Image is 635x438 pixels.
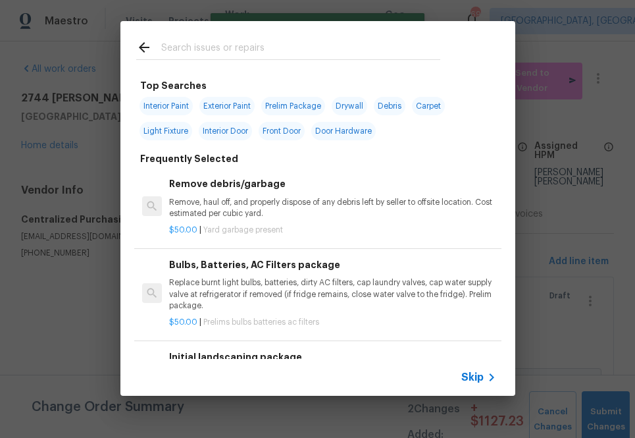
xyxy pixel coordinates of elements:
h6: Top Searches [140,78,207,93]
p: | [169,225,495,236]
span: Light Fixture [140,122,192,140]
h6: Frequently Selected [140,151,238,166]
span: Prelim Package [261,97,325,115]
span: Yard garbage present [203,226,283,234]
span: Interior Paint [140,97,193,115]
span: Door Hardware [311,122,376,140]
p: | [169,317,495,328]
span: $50.00 [169,226,197,234]
h6: Remove debris/garbage [169,177,495,191]
span: Debris [374,97,405,115]
p: Remove, haul off, and properly dispose of any debris left by seller to offsite location. Cost est... [169,197,495,219]
h6: Bulbs, Batteries, AC Filters package [169,258,495,272]
input: Search issues or repairs [161,40,440,59]
span: Drywall [332,97,367,115]
span: $50.00 [169,318,197,326]
span: Front Door [259,122,305,140]
span: Prelims bulbs batteries ac filters [203,318,319,326]
p: Replace burnt light bulbs, batteries, dirty AC filters, cap laundry valves, cap water supply valv... [169,277,495,311]
span: Exterior Paint [199,97,255,115]
span: Carpet [412,97,445,115]
h6: Initial landscaping package [169,350,495,364]
span: Interior Door [199,122,252,140]
span: Skip [461,371,484,384]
